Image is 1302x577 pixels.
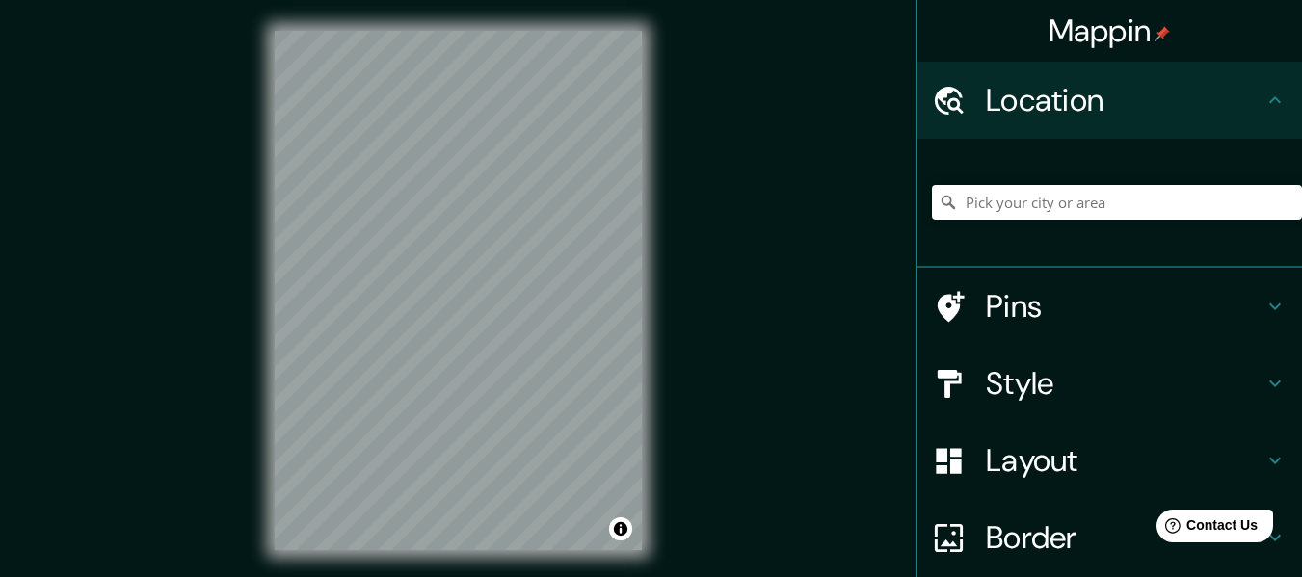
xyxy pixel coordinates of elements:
div: Border [917,499,1302,576]
iframe: Help widget launcher [1130,502,1281,556]
h4: Pins [986,287,1263,326]
input: Pick your city or area [932,185,1302,220]
canvas: Map [275,31,642,550]
h4: Border [986,518,1263,557]
div: Layout [917,422,1302,499]
div: Location [917,62,1302,139]
h4: Layout [986,441,1263,480]
img: pin-icon.png [1155,26,1170,41]
div: Style [917,345,1302,422]
h4: Location [986,81,1263,119]
h4: Mappin [1049,12,1171,50]
button: Toggle attribution [609,517,632,540]
h4: Style [986,364,1263,403]
div: Pins [917,268,1302,345]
